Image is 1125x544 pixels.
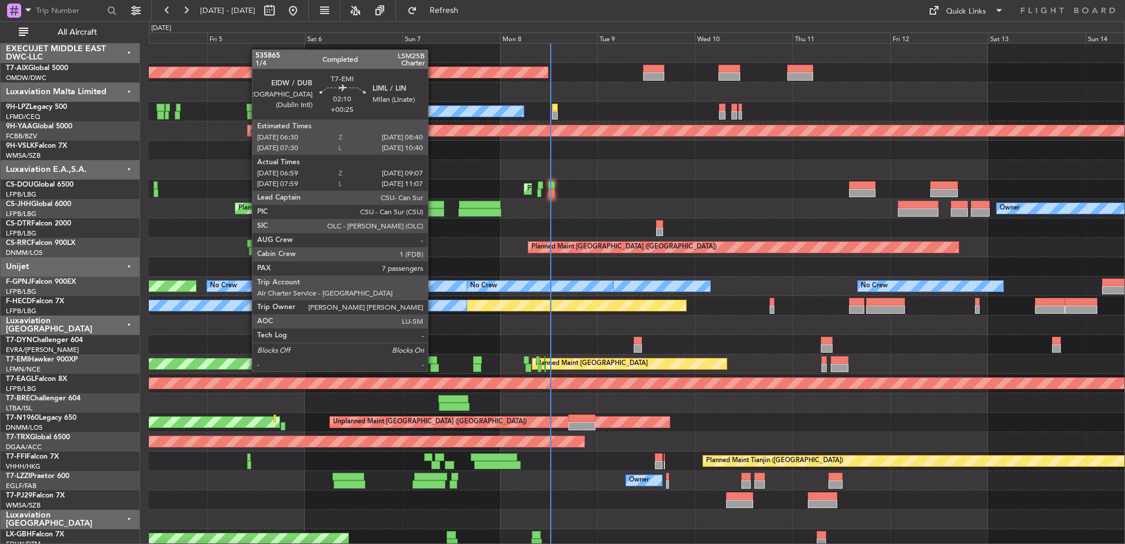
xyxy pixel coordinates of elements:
button: Refresh [402,1,472,20]
a: DNMM/LOS [6,423,42,432]
a: LFMD/CEQ [6,112,40,121]
div: Fri 12 [890,32,988,43]
a: T7-EAGLFalcon 8X [6,376,67,383]
span: F-GPNJ [6,278,31,286]
span: CS-DOU [6,181,34,188]
div: Planned Maint [GEOGRAPHIC_DATA] ([GEOGRAPHIC_DATA]) [238,200,424,217]
div: Sun 7 [402,32,500,43]
div: Owner [629,472,649,489]
div: [DATE] [151,24,171,34]
div: Tue 9 [597,32,695,43]
a: CS-DTRFalcon 2000 [6,220,71,227]
a: LFPB/LBG [6,229,36,238]
div: Sat 13 [988,32,1086,43]
a: LFPB/LBG [6,287,36,296]
div: Mon 8 [500,32,598,43]
a: LFPB/LBG [6,210,36,218]
span: CS-DTR [6,220,31,227]
div: Fri 5 [207,32,305,43]
div: No Crew [861,277,888,295]
div: No Crew [210,277,237,295]
a: 9H-LPZLegacy 500 [6,104,67,111]
a: T7-BREChallenger 604 [6,395,81,402]
span: CS-RRC [6,240,31,247]
span: LX-GBH [6,531,32,538]
span: CS-JHH [6,201,31,208]
div: Thu 4 [109,32,207,43]
div: No Crew [470,277,497,295]
span: All Aircraft [31,28,124,37]
a: LFPB/LBG [6,384,36,393]
a: DNMM/LOS [6,248,42,257]
span: Refresh [420,6,469,15]
a: WMSA/SZB [6,501,41,510]
a: LTBA/ISL [6,404,32,413]
a: T7-EMIHawker 900XP [6,356,78,363]
a: T7-DYNChallenger 604 [6,337,83,344]
a: T7-PJ29Falcon 7X [6,492,65,499]
a: LX-GBHFalcon 7X [6,531,64,538]
a: T7-AIXGlobal 5000 [6,65,68,72]
span: T7-PJ29 [6,492,32,499]
a: LFPB/LBG [6,307,36,316]
a: F-HECDFalcon 7X [6,298,64,305]
span: [DATE] - [DATE] [200,5,255,16]
a: CS-DOUGlobal 6500 [6,181,74,188]
div: Planned Maint [GEOGRAPHIC_DATA] ([GEOGRAPHIC_DATA]) [531,238,717,256]
span: 9H-LPZ [6,104,29,111]
a: EGLF/FAB [6,482,36,490]
a: FCBB/BZV [6,132,37,141]
a: CS-RRCFalcon 900LX [6,240,75,247]
a: F-GPNJFalcon 900EX [6,278,76,286]
div: Sat 6 [305,32,402,43]
a: VHHH/HKG [6,462,41,471]
div: AOG Maint Brazzaville (Maya-maya) [251,122,358,140]
a: LFMN/NCE [6,365,41,374]
span: 9H-YAA [6,123,32,130]
button: Quick Links [923,1,1010,20]
div: Wed 10 [695,32,793,43]
a: OMDW/DWC [6,74,46,82]
div: Quick Links [946,6,986,18]
div: Owner [1000,200,1020,217]
div: Planned Maint [GEOGRAPHIC_DATA] ([GEOGRAPHIC_DATA]) [527,180,713,198]
div: Unplanned Maint [GEOGRAPHIC_DATA] ([GEOGRAPHIC_DATA]) [333,413,527,431]
a: T7-N1960Legacy 650 [6,414,76,422]
a: LFPB/LBG [6,190,36,199]
a: CS-JHHGlobal 6000 [6,201,71,208]
a: T7-LZZIPraetor 600 [6,473,69,480]
a: T7-FFIFalcon 7X [6,453,59,460]
span: T7-EMI [6,356,29,363]
span: T7-TRX [6,434,30,441]
span: T7-BRE [6,395,30,402]
span: T7-FFI [6,453,26,460]
a: WMSA/SZB [6,151,41,160]
input: Trip Number [36,2,104,19]
div: Thu 11 [793,32,890,43]
div: No Crew [381,102,408,120]
a: DGAA/ACC [6,443,42,452]
span: T7-LZZI [6,473,30,480]
div: Planned Maint Tianjin ([GEOGRAPHIC_DATA]) [706,452,843,470]
span: 9H-VSLK [6,142,35,150]
a: 9H-VSLKFalcon 7X [6,142,67,150]
button: All Aircraft [13,23,128,42]
span: T7-N1960 [6,414,39,422]
a: EVRA/[PERSON_NAME] [6,346,79,354]
a: 9H-YAAGlobal 5000 [6,123,72,130]
span: T7-DYN [6,337,32,344]
a: T7-TRXGlobal 6500 [6,434,70,441]
span: T7-EAGL [6,376,35,383]
span: F-HECD [6,298,32,305]
span: T7-AIX [6,65,28,72]
div: Planned Maint [GEOGRAPHIC_DATA] [535,355,648,373]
